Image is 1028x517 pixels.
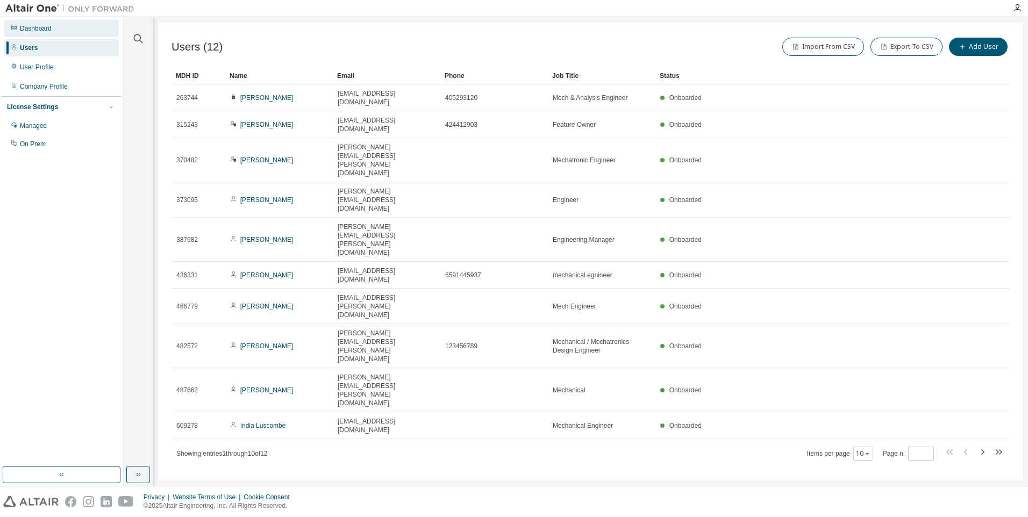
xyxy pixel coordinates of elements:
a: India Luscombe [240,422,286,429]
span: 609278 [176,421,198,430]
div: License Settings [7,103,58,111]
a: [PERSON_NAME] [240,94,294,102]
div: Name [230,67,329,84]
a: [PERSON_NAME] [240,196,294,204]
span: [EMAIL_ADDRESS][DOMAIN_NAME] [338,116,436,133]
div: Email [337,67,436,84]
span: Mechanical Engineer [553,421,613,430]
div: Company Profile [20,82,68,91]
span: 123456789 [445,342,477,350]
div: MDH ID [176,67,221,84]
a: [PERSON_NAME] [240,303,294,310]
span: [EMAIL_ADDRESS][DOMAIN_NAME] [338,267,436,284]
span: 436331 [176,271,198,279]
div: Phone [445,67,544,84]
button: Import From CSV [782,38,864,56]
div: Users [20,44,38,52]
div: Cookie Consent [244,493,296,501]
img: facebook.svg [65,496,76,507]
a: [PERSON_NAME] [240,156,294,164]
div: Job Title [552,67,651,84]
span: Showing entries 1 through 10 of 12 [176,450,268,457]
span: Page n. [883,447,934,461]
span: Users (12) [172,41,223,53]
span: [EMAIL_ADDRESS][PERSON_NAME][DOMAIN_NAME] [338,293,436,319]
span: Mechatronic Engineer [553,156,616,164]
span: [PERSON_NAME][EMAIL_ADDRESS][PERSON_NAME][DOMAIN_NAME] [338,222,436,257]
a: [PERSON_NAME] [240,271,294,279]
span: 6591445937 [445,271,481,279]
span: 482572 [176,342,198,350]
span: Feature Owner [553,120,596,129]
a: [PERSON_NAME] [240,236,294,243]
span: 373095 [176,196,198,204]
span: 405293120 [445,94,477,102]
span: Mechanical / Mechatronics Design Engineer [553,338,651,355]
img: youtube.svg [118,496,134,507]
div: User Profile [20,63,54,71]
span: 487662 [176,386,198,394]
a: [PERSON_NAME] [240,342,294,350]
img: linkedin.svg [101,496,112,507]
span: Onboarded [669,422,702,429]
a: [PERSON_NAME] [240,386,294,394]
button: 10 [856,449,870,458]
img: Altair One [5,3,140,14]
div: Status [660,67,954,84]
div: On Prem [20,140,46,148]
span: Onboarded [669,236,702,243]
span: Onboarded [669,94,702,102]
span: Onboarded [669,303,702,310]
span: Onboarded [669,121,702,128]
span: Mech & Analysis Engineer [553,94,627,102]
span: Onboarded [669,156,702,164]
span: Engineer [553,196,579,204]
img: instagram.svg [83,496,94,507]
span: [EMAIL_ADDRESS][DOMAIN_NAME] [338,89,436,106]
span: 466779 [176,302,198,311]
div: Dashboard [20,24,52,33]
span: Onboarded [669,196,702,204]
span: Onboarded [669,386,702,394]
span: 387982 [176,235,198,244]
span: Onboarded [669,271,702,279]
span: [PERSON_NAME][EMAIL_ADDRESS][PERSON_NAME][DOMAIN_NAME] [338,143,436,177]
a: [PERSON_NAME] [240,121,294,128]
div: Managed [20,121,47,130]
span: [PERSON_NAME][EMAIL_ADDRESS][PERSON_NAME][DOMAIN_NAME] [338,373,436,407]
span: mechanical egnineer [553,271,612,279]
span: Onboarded [669,342,702,350]
span: [EMAIL_ADDRESS][DOMAIN_NAME] [338,417,436,434]
span: 424412903 [445,120,477,129]
span: [PERSON_NAME][EMAIL_ADDRESS][PERSON_NAME][DOMAIN_NAME] [338,329,436,363]
span: [PERSON_NAME][EMAIL_ADDRESS][DOMAIN_NAME] [338,187,436,213]
span: Mech Engineer [553,302,596,311]
div: Privacy [144,493,173,501]
img: altair_logo.svg [3,496,59,507]
p: © 2025 Altair Engineering, Inc. All Rights Reserved. [144,501,296,511]
span: Engineering Manager [553,235,615,244]
button: Export To CSV [870,38,943,56]
span: 263744 [176,94,198,102]
button: Add User [949,38,1008,56]
div: Website Terms of Use [173,493,244,501]
span: 370482 [176,156,198,164]
span: 315243 [176,120,198,129]
span: Items per page [807,447,873,461]
span: Mechanical [553,386,586,394]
